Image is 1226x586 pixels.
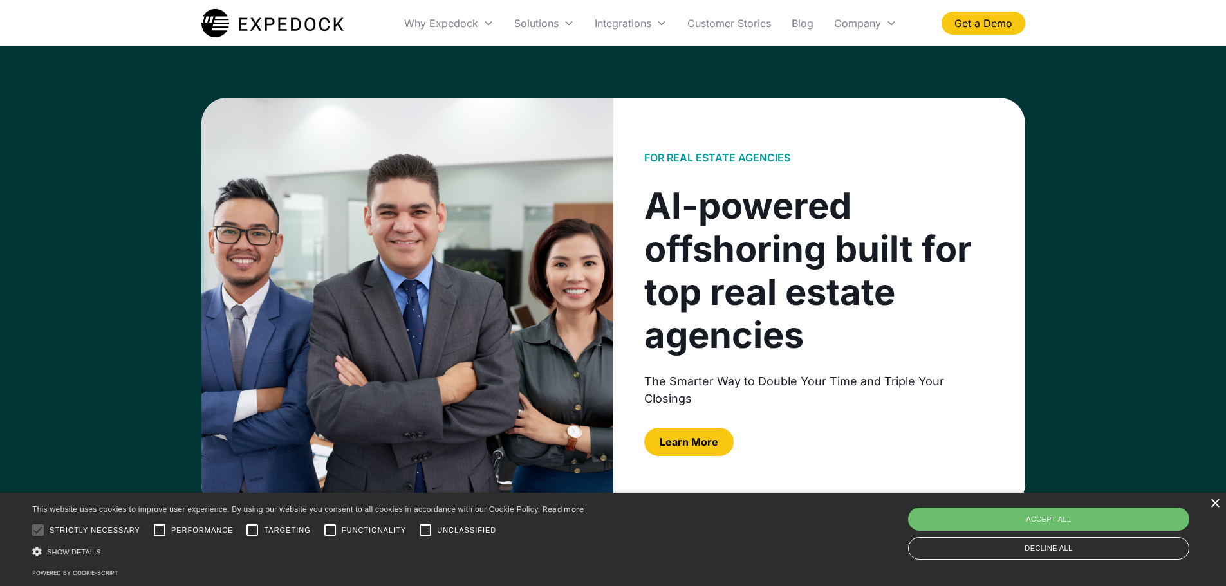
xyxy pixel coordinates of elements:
[171,525,234,536] span: Performance
[824,1,907,45] div: Company
[644,372,994,407] div: The Smarter Way to Double Your Time and Triple Your Closings
[404,17,478,30] div: Why Expedock
[595,17,651,30] div: Integrations
[834,17,881,30] div: Company
[781,1,824,45] a: Blog
[201,7,344,39] img: Expedock Logo
[677,1,781,45] a: Customer Stories
[32,545,584,558] div: Show details
[584,1,677,45] div: Integrations
[942,12,1025,35] a: Get a Demo
[1210,499,1220,509] div: Close
[437,525,496,536] span: Unclassified
[543,504,584,514] a: Read more
[644,152,790,164] h1: FOR REAL ESTATE AGENCIES
[644,428,734,456] a: Learn More
[908,537,1189,560] div: Decline all
[264,525,310,536] span: Targeting
[32,505,540,514] span: This website uses cookies to improve user experience. By using our website you consent to all coo...
[201,98,613,509] img: three employees in corporate suit and in cross arm pose
[908,508,1189,531] div: Accept all
[50,525,140,536] span: Strictly necessary
[32,569,118,576] a: Powered by cookie-script
[504,1,584,45] div: Solutions
[342,525,406,536] span: Functionality
[644,185,994,358] div: AI-powered offshoring built for top real estate agencies
[514,17,559,30] div: Solutions
[47,548,101,556] span: Show details
[1162,524,1226,586] iframe: Chat Widget
[394,1,504,45] div: Why Expedock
